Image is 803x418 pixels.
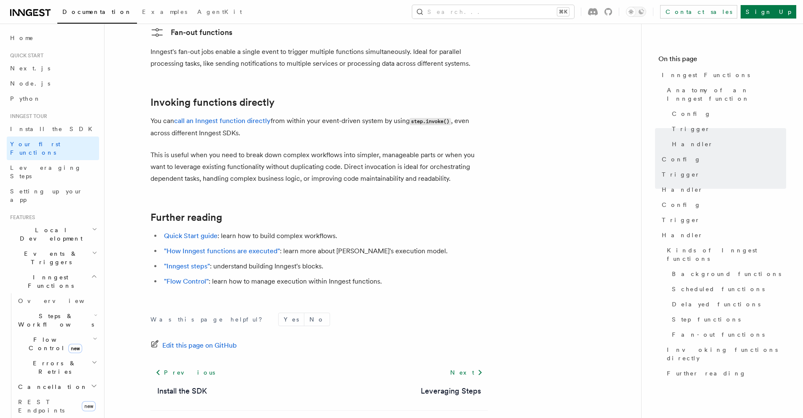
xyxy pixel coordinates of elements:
[10,65,50,72] span: Next.js
[15,312,94,329] span: Steps & Workflows
[667,346,786,362] span: Invoking functions directly
[68,344,82,353] span: new
[7,214,35,221] span: Features
[304,313,330,326] button: No
[662,185,703,194] span: Handler
[161,245,488,257] li: : learn more about [PERSON_NAME]'s execution model.
[150,96,274,108] a: Invoking functions directly
[669,106,786,121] a: Config
[663,83,786,106] a: Anatomy of an Inngest function
[157,385,207,397] a: Install the SDK
[7,137,99,160] a: Your first Functions
[161,260,488,272] li: : understand building Inngest's blocks.
[658,212,786,228] a: Trigger
[164,232,218,240] a: Quick Start guide
[150,46,488,70] p: Inngest's fan-out jobs enable a single event to trigger multiple functions simultaneously. Ideal ...
[161,276,488,287] li: : learn how to manage execution within Inngest functions.
[672,330,765,339] span: Fan-out functions
[10,141,60,156] span: Your first Functions
[667,369,746,378] span: Further reading
[150,149,488,185] p: This is useful when you need to break down complex workflows into simpler, manageable parts or wh...
[15,332,99,356] button: Flow Controlnew
[137,3,192,23] a: Examples
[7,160,99,184] a: Leveraging Steps
[626,7,646,17] button: Toggle dark mode
[658,67,786,83] a: Inngest Functions
[672,315,741,324] span: Step functions
[15,379,99,394] button: Cancellation
[663,342,786,366] a: Invoking functions directly
[412,5,574,19] button: Search...⌘K
[15,293,99,308] a: Overview
[7,91,99,106] a: Python
[741,5,796,19] a: Sign Up
[421,385,481,397] a: Leveraging Steps
[669,137,786,152] a: Handler
[15,383,88,391] span: Cancellation
[7,270,99,293] button: Inngest Functions
[174,117,271,125] a: call an Inngest function directly
[18,297,105,304] span: Overview
[192,3,247,23] a: AgentKit
[82,401,96,411] span: new
[662,231,703,239] span: Handler
[15,394,99,418] a: REST Endpointsnew
[7,273,91,290] span: Inngest Functions
[7,61,99,76] a: Next.js
[667,86,786,103] span: Anatomy of an Inngest function
[658,197,786,212] a: Config
[7,121,99,137] a: Install the SDK
[672,270,781,278] span: Background functions
[10,126,97,132] span: Install the SDK
[162,340,237,351] span: Edit this page on GitHub
[663,243,786,266] a: Kinds of Inngest functions
[150,212,222,223] a: Further reading
[7,184,99,207] a: Setting up your app
[7,76,99,91] a: Node.js
[669,312,786,327] a: Step functions
[658,182,786,197] a: Handler
[672,125,710,133] span: Trigger
[672,300,760,308] span: Delayed functions
[669,266,786,281] a: Background functions
[15,359,91,376] span: Errors & Retries
[57,3,137,24] a: Documentation
[445,365,488,380] a: Next
[142,8,187,15] span: Examples
[7,30,99,46] a: Home
[658,152,786,167] a: Config
[662,71,750,79] span: Inngest Functions
[672,140,713,148] span: Handler
[663,366,786,381] a: Further reading
[18,399,64,414] span: REST Endpoints
[279,313,304,326] button: Yes
[150,26,232,39] a: Fan-out functions
[10,95,41,102] span: Python
[662,155,701,163] span: Config
[672,285,765,293] span: Scheduled functions
[662,216,700,224] span: Trigger
[150,115,488,139] p: You can from within your event-driven system by using , even across different Inngest SDKs.
[10,188,83,203] span: Setting up your app
[150,365,220,380] a: Previous
[669,121,786,137] a: Trigger
[10,80,50,87] span: Node.js
[658,167,786,182] a: Trigger
[669,327,786,342] a: Fan-out functions
[150,315,268,324] p: Was this page helpful?
[660,5,737,19] a: Contact sales
[7,246,99,270] button: Events & Triggers
[10,34,34,42] span: Home
[667,246,786,263] span: Kinds of Inngest functions
[15,356,99,379] button: Errors & Retries
[15,308,99,332] button: Steps & Workflows
[672,110,711,118] span: Config
[10,164,81,180] span: Leveraging Steps
[410,118,451,125] code: step.invoke()
[197,8,242,15] span: AgentKit
[658,54,786,67] h4: On this page
[7,249,92,266] span: Events & Triggers
[662,170,700,179] span: Trigger
[669,297,786,312] a: Delayed functions
[7,52,43,59] span: Quick start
